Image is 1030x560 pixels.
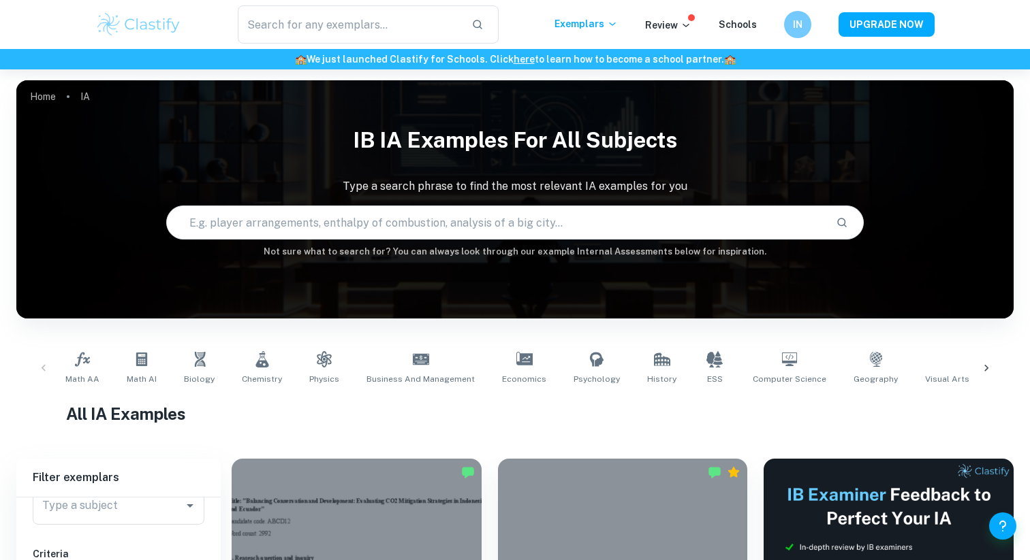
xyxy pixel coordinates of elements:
span: ESS [707,373,723,385]
img: Marked [708,465,721,479]
span: Biology [184,373,215,385]
button: UPGRADE NOW [839,12,935,37]
span: Economics [502,373,546,385]
p: IA [80,89,90,104]
span: 🏫 [724,54,736,65]
a: Home [30,87,56,106]
button: IN [784,11,811,38]
h1: All IA Examples [66,401,964,426]
span: Math AI [127,373,157,385]
span: 🏫 [295,54,307,65]
p: Review [645,18,691,33]
button: Search [830,211,854,234]
img: Clastify logo [95,11,182,38]
a: here [514,54,535,65]
p: Exemplars [555,16,618,31]
span: History [647,373,676,385]
h6: Not sure what to search for? You can always look through our example Internal Assessments below f... [16,245,1014,259]
button: Open [181,496,200,515]
span: Physics [309,373,339,385]
button: Help and Feedback [989,512,1016,540]
p: Type a search phrase to find the most relevant IA examples for you [16,178,1014,195]
span: Geography [854,373,898,385]
a: Schools [719,19,757,30]
span: Computer Science [753,373,826,385]
h6: IN [790,17,806,32]
h1: IB IA examples for all subjects [16,118,1014,162]
img: Marked [461,465,475,479]
h6: Filter exemplars [16,459,221,497]
h6: We just launched Clastify for Schools. Click to learn how to become a school partner. [3,52,1027,67]
div: Premium [727,465,740,479]
span: Chemistry [242,373,282,385]
input: Search for any exemplars... [238,5,461,44]
span: Business and Management [366,373,475,385]
span: Psychology [574,373,620,385]
span: Math AA [65,373,99,385]
input: E.g. player arrangements, enthalpy of combustion, analysis of a big city... [167,203,826,242]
